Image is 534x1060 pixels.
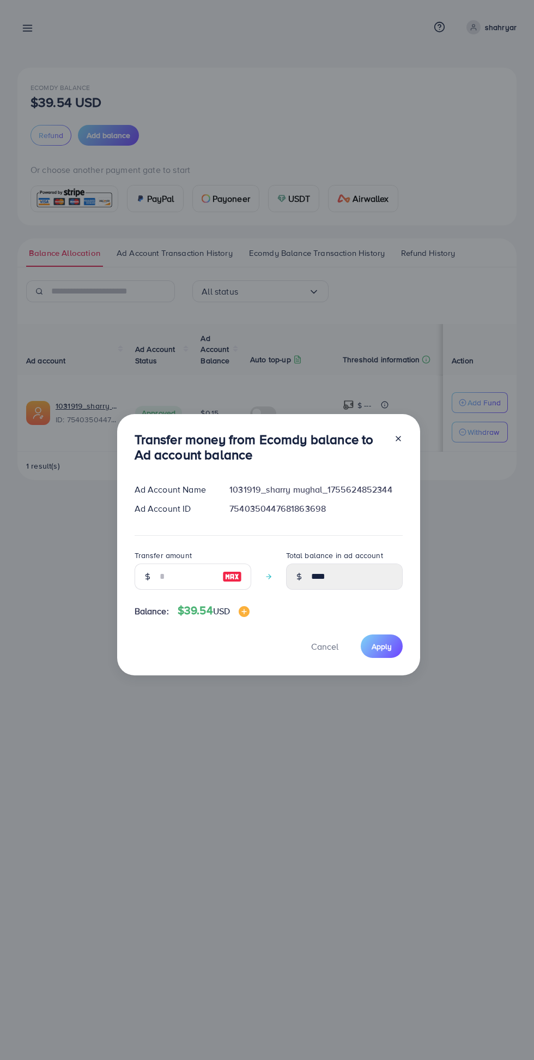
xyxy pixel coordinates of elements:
span: Apply [372,641,392,652]
img: image [239,606,250,617]
label: Total balance in ad account [286,550,383,561]
div: Ad Account ID [126,502,221,515]
img: image [222,570,242,583]
div: 1031919_sharry mughal_1755624852344 [221,483,411,496]
h4: $39.54 [178,604,250,618]
div: Ad Account Name [126,483,221,496]
span: Balance: [135,605,169,618]
button: Apply [361,634,403,658]
h3: Transfer money from Ecomdy balance to Ad account balance [135,432,385,463]
button: Cancel [298,634,352,658]
iframe: Chat [488,1011,526,1052]
label: Transfer amount [135,550,192,561]
div: 7540350447681863698 [221,502,411,515]
span: Cancel [311,640,338,652]
span: USD [213,605,230,617]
